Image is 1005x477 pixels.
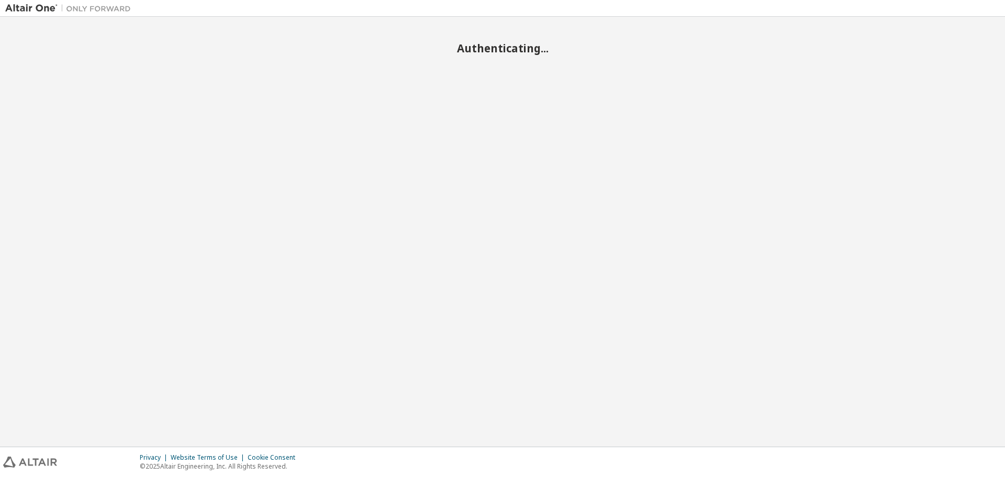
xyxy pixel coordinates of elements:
img: Altair One [5,3,136,14]
div: Cookie Consent [248,453,301,462]
div: Website Terms of Use [171,453,248,462]
p: © 2025 Altair Engineering, Inc. All Rights Reserved. [140,462,301,471]
div: Privacy [140,453,171,462]
h2: Authenticating... [5,41,1000,55]
img: altair_logo.svg [3,457,57,468]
